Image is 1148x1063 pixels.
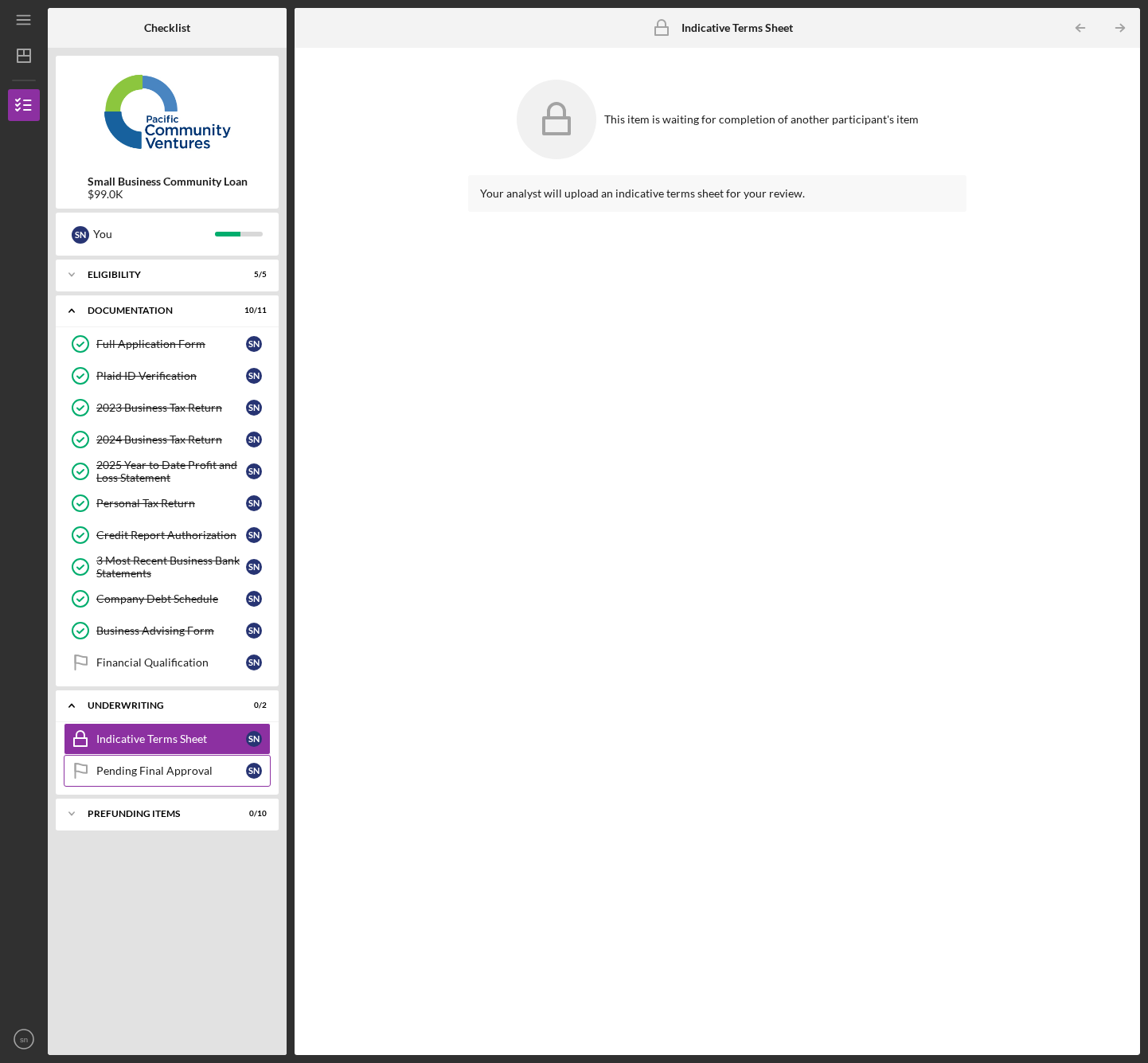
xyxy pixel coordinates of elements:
a: Company Debt Schedulesn [64,583,271,615]
div: Documentation [88,306,227,315]
div: 2024 Business Tax Return [96,433,246,446]
text: sn [20,1035,28,1044]
div: This item is waiting for completion of another participant's item [604,113,919,126]
div: $99.0K [88,188,248,201]
a: Business Advising Formsn [64,615,271,647]
img: Product logo [56,64,279,159]
div: s n [246,495,262,511]
div: Credit Report Authorization [96,529,246,541]
div: 0 / 10 [238,809,267,819]
a: 2024 Business Tax Returnsn [64,424,271,455]
div: Indicative Terms Sheet [96,733,246,745]
div: Prefunding Items [88,809,227,819]
a: Pending Final Approvalsn [64,755,271,787]
div: 5 / 5 [238,270,267,279]
div: s n [246,623,262,639]
a: 2025 Year to Date Profit and Loss Statementsn [64,455,271,487]
a: 2023 Business Tax Returnsn [64,392,271,424]
div: s n [246,731,262,747]
a: Financial Qualificationsn [64,647,271,678]
div: 10 / 11 [238,306,267,315]
div: 0 / 2 [238,701,267,710]
div: 2025 Year to Date Profit and Loss Statement [96,459,246,484]
div: s n [246,336,262,352]
a: Plaid ID Verificationsn [64,360,271,392]
div: Plaid ID Verification [96,369,246,382]
b: Indicative Terms Sheet [681,21,793,34]
div: 3 Most Recent Business Bank Statements [96,554,246,580]
div: s n [246,591,262,607]
a: Full Application Formsn [64,328,271,360]
div: Full Application Form [96,338,246,350]
div: Eligibility [88,270,227,279]
b: Small Business Community Loan [88,175,248,188]
div: s n [246,400,262,416]
div: s n [246,655,262,670]
div: s n [72,226,89,244]
div: s n [246,463,262,479]
div: Your analyst will upload an indicative terms sheet for your review. [480,187,954,200]
a: Credit Report Authorizationsn [64,519,271,551]
b: Checklist [144,21,190,34]
div: Personal Tax Return [96,497,246,510]
div: Business Advising Form [96,624,246,637]
div: s n [246,432,262,447]
div: s n [246,763,262,779]
a: 3 Most Recent Business Bank Statementssn [64,551,271,583]
a: Personal Tax Returnsn [64,487,271,519]
div: s n [246,368,262,384]
div: s n [246,527,262,543]
div: Financial Qualification [96,656,246,669]
div: Pending Final Approval [96,764,246,777]
div: 2023 Business Tax Return [96,401,246,414]
div: Underwriting [88,701,227,710]
div: s n [246,559,262,575]
div: You [93,221,215,248]
div: Company Debt Schedule [96,592,246,605]
a: Indicative Terms Sheetsn [64,723,271,755]
button: sn [8,1023,40,1055]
